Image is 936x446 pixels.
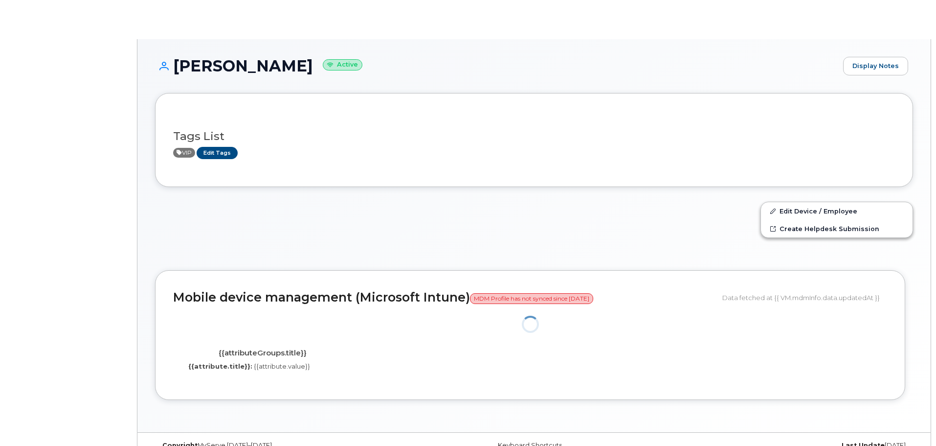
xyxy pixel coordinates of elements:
a: Display Notes [843,57,908,75]
h4: {{attributeGroups.title}} [180,349,344,357]
span: {{attribute.value}} [254,362,310,370]
h1: [PERSON_NAME] [155,57,838,74]
span: MDM Profile has not synced since [DATE] [470,293,593,304]
a: Edit Device / Employee [761,202,913,220]
div: Data fetched at {{ VM.mdmInfo.data.updatedAt }} [722,288,887,307]
h3: Tags List [173,130,895,142]
a: Edit Tags [197,147,238,159]
a: Create Helpdesk Submission [761,220,913,237]
label: {{attribute.title}}: [188,362,252,371]
span: Active [173,148,195,158]
h2: Mobile device management (Microsoft Intune) [173,291,715,305]
small: Active [323,59,362,70]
